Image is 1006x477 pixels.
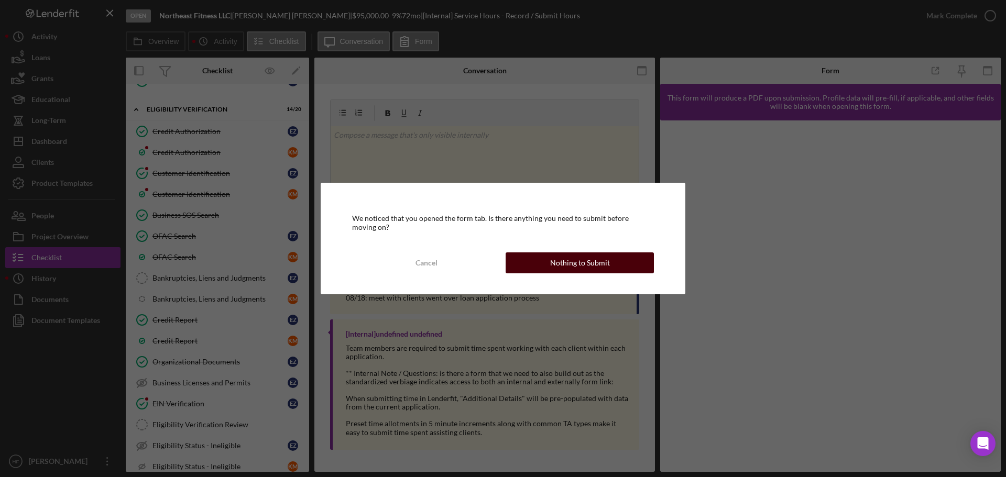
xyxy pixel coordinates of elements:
[970,431,996,456] div: Open Intercom Messenger
[415,252,438,273] div: Cancel
[506,252,654,273] button: Nothing to Submit
[352,214,654,231] div: We noticed that you opened the form tab. Is there anything you need to submit before moving on?
[352,252,500,273] button: Cancel
[550,252,610,273] div: Nothing to Submit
